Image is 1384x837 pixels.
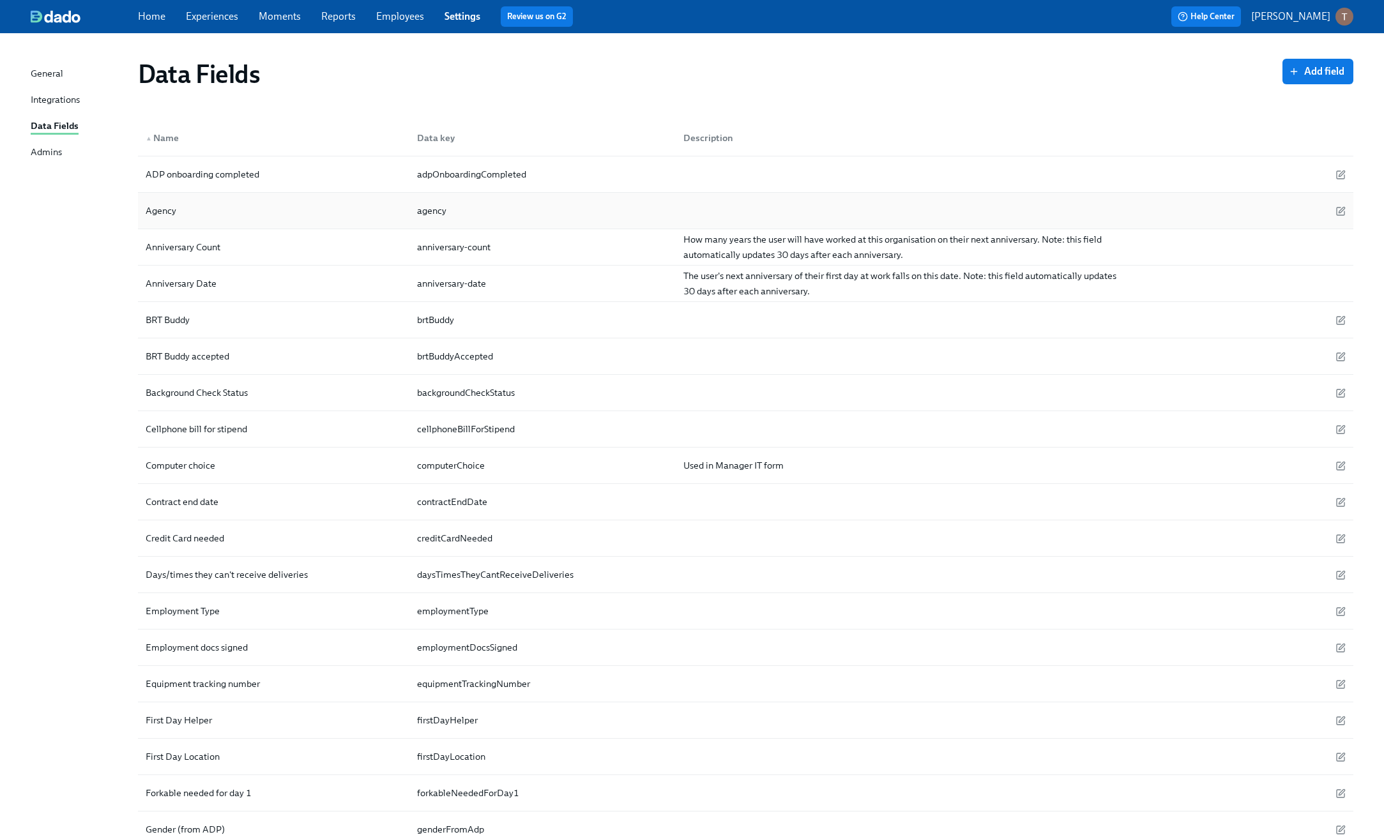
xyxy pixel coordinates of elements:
a: Moments [259,10,301,22]
div: First Day HelperfirstDayHelper [138,702,1353,739]
div: computerChoice [412,458,673,473]
a: Experiences [186,10,238,22]
a: Integrations [31,93,128,109]
div: Days/times they can't receive deliveries [141,567,407,582]
div: genderFromAdp [412,822,673,837]
div: Anniversary Date [141,276,407,291]
div: firstDayHelper [412,713,673,728]
a: Data Fields [31,119,128,135]
div: anniversary-count [412,239,673,255]
a: Review us on G2 [507,10,567,23]
div: Used in Manager IT form [678,458,1129,473]
div: Forkable needed for day 1 [141,785,407,801]
div: Cellphone bill for stipend [141,421,407,437]
div: creditCardNeeded [412,531,673,546]
div: Contract end datecontractEndDate [138,484,1353,520]
div: Data Fields [31,119,79,135]
div: firstDayLocation [412,749,673,764]
div: Credit Card needed [141,531,407,546]
img: dado [31,10,80,23]
div: agency [412,203,673,218]
button: Add field [1282,59,1353,84]
div: Agencyagency [138,193,1353,229]
div: ▲Name [141,125,407,151]
div: Data key [412,130,673,146]
a: dado [31,10,138,23]
div: Anniversary Count [141,239,407,255]
div: Anniversary Dateanniversary-dateThe user's next anniversary of their first day at work falls on t... [138,266,1353,302]
div: brtBuddyAccepted [412,349,673,364]
div: Employment Type [141,603,407,619]
p: [PERSON_NAME] [1251,10,1330,24]
div: BRT Buddy acceptedbrtBuddyAccepted [138,338,1353,375]
a: Employees [376,10,424,22]
div: Data key [407,125,673,151]
div: equipmentTrackingNumber [412,676,673,691]
div: employmentType [412,603,673,619]
div: Employment docs signedemploymentDocsSigned [138,630,1353,666]
div: backgroundCheckStatus [412,385,673,400]
div: cellphoneBillForStipend [412,421,673,437]
div: Description [678,130,1129,146]
a: Home [138,10,165,22]
div: adpOnboardingCompleted [412,167,673,182]
img: ACg8ocLXsDpU0isJA1rEFd8QGW_-eDb-moPZqwVyrWsj42wjxwSHeQ=s96-c [1335,8,1353,26]
div: Cellphone bill for stipendcellphoneBillForStipend [138,411,1353,448]
div: Equipment tracking number [141,676,407,691]
div: Anniversary Countanniversary-countHow many years the user will have worked at this organisation o... [138,229,1353,266]
h1: Data Fields [138,59,261,89]
div: First Day Helper [141,713,407,728]
div: employmentDocsSigned [412,640,673,655]
div: Employment TypeemploymentType [138,593,1353,630]
div: First Day Location [141,749,407,764]
div: Forkable needed for day 1forkableNeededForDay1 [138,775,1353,811]
a: Settings [445,10,480,22]
button: Review us on G2 [501,6,573,27]
div: Computer choicecomputerChoiceUsed in Manager IT form [138,448,1353,484]
div: ADP onboarding completedadpOnboardingCompleted [138,156,1353,193]
button: Help Center [1171,6,1241,27]
div: BRT BuddybrtBuddy [138,302,1353,338]
div: Employment docs signed [141,640,407,655]
div: Background Check Status [141,385,407,400]
div: BRT Buddy accepted [141,349,407,364]
span: ▲ [146,135,152,142]
div: Equipment tracking numberequipmentTrackingNumber [138,666,1353,702]
div: The user's next anniversary of their first day at work falls on this date. Note: this field autom... [678,268,1129,299]
div: Contract end date [141,494,407,509]
button: [PERSON_NAME] [1251,8,1353,26]
div: forkableNeededForDay1 [412,785,673,801]
div: daysTimesTheyCantReceiveDeliveries [412,567,673,582]
div: How many years the user will have worked at this organisation on their next anniversary. Note: th... [678,232,1129,262]
div: Credit Card neededcreditCardNeeded [138,520,1353,557]
div: Admins [31,145,62,161]
div: Days/times they can't receive deliveriesdaysTimesTheyCantReceiveDeliveries [138,557,1353,593]
a: General [31,66,128,82]
div: Agency [141,203,181,218]
div: anniversary-date [412,276,673,291]
div: Gender (from ADP) [141,822,407,837]
span: Add field [1291,65,1344,78]
div: First Day LocationfirstDayLocation [138,739,1353,775]
div: brtBuddy [412,312,673,328]
a: Admins [31,145,128,161]
div: Name [141,130,407,146]
div: ADP onboarding completed [141,167,407,182]
span: Help Center [1178,10,1235,23]
div: Integrations [31,93,80,109]
div: Background Check StatusbackgroundCheckStatus [138,375,1353,411]
div: contractEndDate [412,494,673,509]
div: Description [673,125,1129,151]
div: Computer choice [141,458,407,473]
div: General [31,66,63,82]
a: Reports [321,10,356,22]
div: BRT Buddy [141,312,407,328]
